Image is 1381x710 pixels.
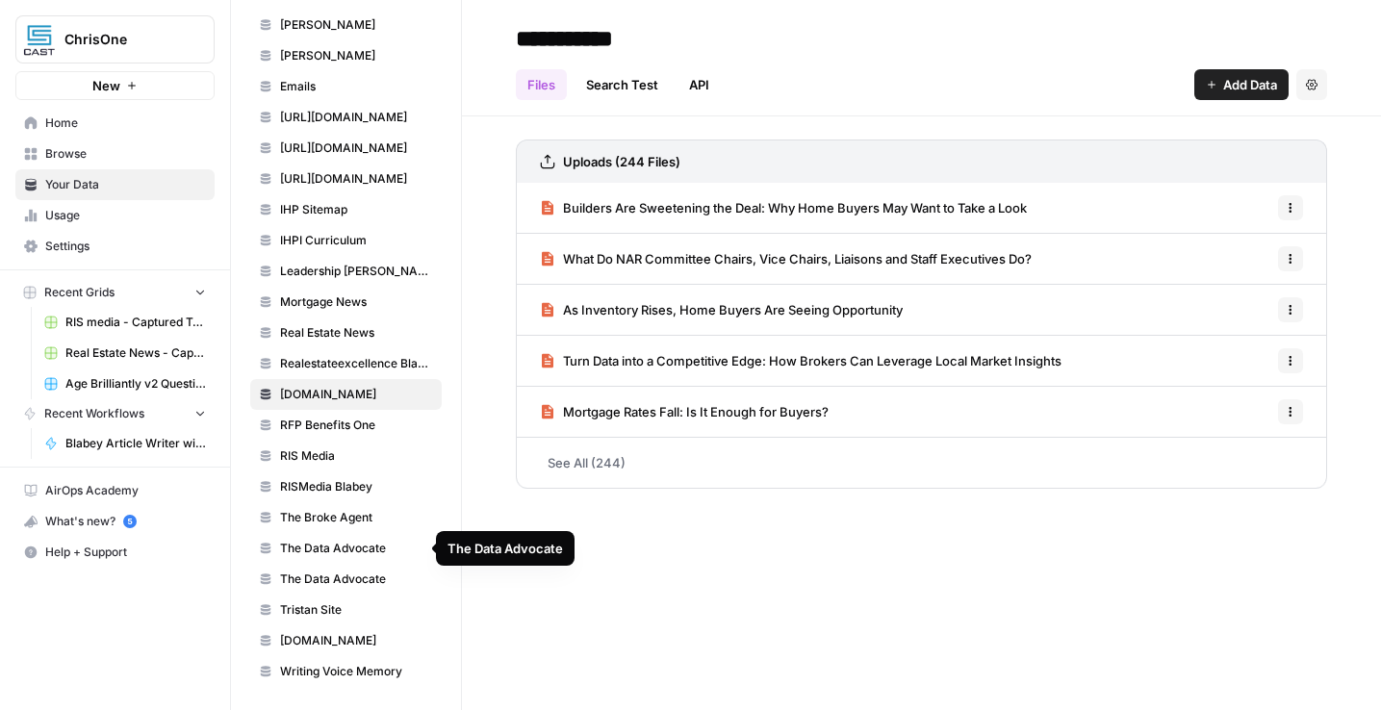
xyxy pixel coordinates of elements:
span: [DOMAIN_NAME] [280,632,433,649]
span: Settings [45,238,206,255]
a: As Inventory Rises, Home Buyers Are Seeing Opportunity [540,285,903,335]
span: Browse [45,145,206,163]
a: Real Estate News - Captured Texts.csv [36,338,215,368]
span: Builders Are Sweetening the Deal: Why Home Buyers May Want to Take a Look [563,198,1027,217]
a: Browse [15,139,215,169]
div: What's new? [16,507,214,536]
a: The Broke Agent [250,502,442,533]
span: Age Brilliantly v2 Questions [65,375,206,393]
span: What Do NAR Committee Chairs, Vice Chairs, Liaisons and Staff Executives Do? [563,249,1032,268]
span: RIS Media [280,447,433,465]
h3: Uploads (244 Files) [563,152,680,171]
button: Add Data [1194,69,1289,100]
a: Usage [15,200,215,231]
span: [PERSON_NAME] [280,47,433,64]
span: Usage [45,207,206,224]
a: Blabey Article Writer with Memory Stores [36,428,215,459]
span: Help + Support [45,544,206,561]
button: New [15,71,215,100]
span: AirOps Academy [45,482,206,499]
a: Uploads (244 Files) [540,140,680,183]
span: Real Estate News [280,324,433,342]
span: The Data Advocate [280,571,433,588]
span: RIS media - Captured Texts (2).csv [65,314,206,331]
span: As Inventory Rises, Home Buyers Are Seeing Opportunity [563,300,903,319]
a: API [678,69,721,100]
span: Realestateexcellence Blabey [280,355,433,372]
a: 5 [123,515,137,528]
span: Turn Data into a Competitive Edge: How Brokers Can Leverage Local Market Insights [563,351,1061,370]
a: [URL][DOMAIN_NAME] [250,164,442,194]
span: RISMedia Blabey [280,478,433,495]
button: Help + Support [15,537,215,568]
span: Emails [280,78,433,95]
span: The Broke Agent [280,509,433,526]
span: [URL][DOMAIN_NAME] [280,170,433,188]
a: [PERSON_NAME] [250,40,442,71]
a: Leadership [PERSON_NAME] [250,256,442,287]
span: [URL][DOMAIN_NAME] [280,139,433,157]
span: Home [45,114,206,132]
a: Mortgage News [250,287,442,317]
span: [URL][DOMAIN_NAME] [280,109,433,126]
a: Age Brilliantly v2 Questions [36,368,215,399]
span: IHP Sitemap [280,201,433,218]
button: Recent Workflows [15,399,215,428]
a: IHP Sitemap [250,194,442,225]
span: New [92,76,120,95]
span: RFP Benefits One [280,417,433,434]
a: Home [15,108,215,139]
span: Leadership [PERSON_NAME] [280,263,433,280]
a: Search Test [575,69,670,100]
button: Workspace: ChrisOne [15,15,215,63]
span: Tristan Site [280,601,433,619]
span: Mortgage News [280,293,433,311]
a: Files [516,69,567,100]
a: RISMedia Blabey [250,471,442,502]
span: Blabey Article Writer with Memory Stores [65,435,206,452]
a: What Do NAR Committee Chairs, Vice Chairs, Liaisons and Staff Executives Do? [540,234,1032,284]
span: Recent Workflows [44,405,144,422]
span: Real Estate News - Captured Texts.csv [65,344,206,362]
a: See All (244) [516,438,1327,488]
a: [URL][DOMAIN_NAME] [250,102,442,133]
a: Settings [15,231,215,262]
a: [PERSON_NAME] [250,10,442,40]
a: Realestateexcellence Blabey [250,348,442,379]
text: 5 [127,517,132,526]
a: RIS media - Captured Texts (2).csv [36,307,215,338]
button: Recent Grids [15,278,215,307]
a: Builders Are Sweetening the Deal: Why Home Buyers May Want to Take a Look [540,183,1027,233]
a: The Data Advocate [250,564,442,595]
a: AirOps Academy [15,475,215,506]
a: Writing Voice Memory [250,656,442,687]
span: IHPI Curriculum [280,232,433,249]
a: Mortgage Rates Fall: Is It Enough for Buyers? [540,387,829,437]
img: ChrisOne Logo [22,22,57,57]
span: Your Data [45,176,206,193]
span: Recent Grids [44,284,115,301]
span: Mortgage Rates Fall: Is It Enough for Buyers? [563,402,829,421]
a: Turn Data into a Competitive Edge: How Brokers Can Leverage Local Market Insights [540,336,1061,386]
a: IHPI Curriculum [250,225,442,256]
a: Your Data [15,169,215,200]
a: Tristan Site [250,595,442,625]
span: Writing Voice Memory [280,663,433,680]
a: [DOMAIN_NAME] [250,625,442,656]
a: The Data Advocate [250,533,442,564]
a: [DOMAIN_NAME] [250,379,442,410]
a: Real Estate News [250,317,442,348]
span: Add Data [1223,75,1277,94]
a: RFP Benefits One [250,410,442,441]
span: ChrisOne [64,30,181,49]
a: RIS Media [250,441,442,471]
button: What's new? 5 [15,506,215,537]
span: [DOMAIN_NAME] [280,386,433,403]
a: Emails [250,71,442,102]
span: The Data Advocate [280,540,433,557]
a: [URL][DOMAIN_NAME] [250,133,442,164]
span: [PERSON_NAME] [280,16,433,34]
